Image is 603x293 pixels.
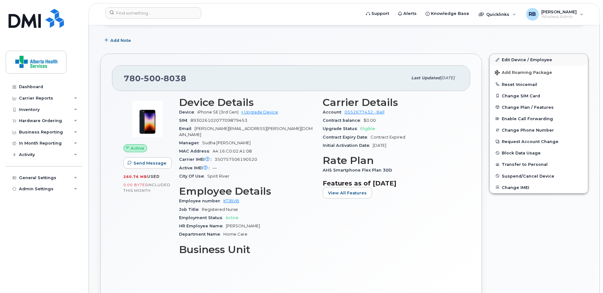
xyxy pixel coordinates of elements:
[431,10,469,17] span: Knowledge Base
[226,224,260,228] span: [PERSON_NAME]
[323,110,345,114] span: Account
[490,170,588,182] button: Suspend/Cancel Device
[541,14,577,19] span: Wireless Admin
[179,157,214,162] span: Carrier IMEI
[105,7,201,19] input: Find something...
[323,187,372,199] button: View All Features
[179,166,213,170] span: Active IMEI
[100,35,136,46] button: Add Note
[371,10,389,17] span: Support
[141,74,161,83] span: 500
[179,126,313,137] span: [PERSON_NAME][EMAIL_ADDRESS][PERSON_NAME][DOMAIN_NAME]
[323,155,459,166] h3: Rate Plan
[179,232,223,237] span: Department Name
[364,118,376,123] span: $0.00
[323,97,459,108] h3: Carrier Details
[131,145,144,151] span: Active
[213,149,252,153] span: A4:16:C0:02:A1:08
[362,7,394,20] a: Support
[490,124,588,136] button: Change Phone Number
[179,244,315,255] h3: Business Unit
[323,168,395,173] span: AHS Smartphone Flex Plan 30D
[490,159,588,170] button: Transfer to Personal
[179,186,315,197] h3: Employee Details
[123,182,171,193] span: included this month
[502,116,553,121] span: Enable Call Forwarding
[490,136,588,147] button: Request Account Change
[207,174,229,179] span: Spirit River
[202,207,238,212] span: Registered Nurse
[179,118,190,123] span: SIM
[323,118,364,123] span: Contract balance
[214,157,257,162] span: 350757506190520
[179,199,223,203] span: Employee number
[179,174,207,179] span: City Of Use
[110,37,131,43] span: Add Note
[421,7,474,20] a: Knowledge Base
[124,74,186,83] span: 780
[490,66,588,79] button: Add Roaming Package
[490,54,588,65] a: Edit Device / Employee
[490,147,588,159] button: Block Data Usage
[529,10,536,18] span: RB
[179,110,197,114] span: Device
[490,182,588,193] button: Change IMEI
[440,75,455,80] span: [DATE]
[411,75,440,80] span: Last updated
[179,126,195,131] span: Email
[394,7,421,20] a: Alerts
[502,105,554,109] span: Change Plan / Features
[213,166,217,170] span: —
[123,183,147,187] span: 0.00 Bytes
[490,79,588,90] button: Reset Voicemail
[373,143,386,148] span: [DATE]
[323,143,373,148] span: Initial Activation Date
[226,215,239,220] span: Active
[134,160,166,166] span: Send Message
[495,70,552,76] span: Add Roaming Package
[223,232,247,237] span: Home Care
[179,140,202,145] span: Manager
[360,126,375,131] span: Eligible
[128,100,166,138] img: image20231002-3703462-1angbar.jpeg
[502,173,554,178] span: Suspend/Cancel Device
[370,135,405,140] span: Contract Expired
[323,179,459,187] h3: Features as of [DATE]
[223,199,239,203] a: KTJBVB
[202,140,251,145] span: Sudha [PERSON_NAME]
[179,97,315,108] h3: Device Details
[123,157,172,169] button: Send Message
[403,10,417,17] span: Alerts
[490,113,588,124] button: Enable Call Forwarding
[179,224,226,228] span: HR Employee Name
[123,174,147,179] span: 260.76 MB
[241,110,278,114] a: + Upgrade Device
[179,207,202,212] span: Job Title
[323,126,360,131] span: Upgrade Status
[490,101,588,113] button: Change Plan / Features
[179,149,213,153] span: MAC Address
[328,190,367,196] span: View All Features
[541,9,577,14] span: [PERSON_NAME]
[323,135,370,140] span: Contract Expiry Date
[486,12,509,17] span: Quicklinks
[345,110,384,114] a: 0552677432 - Bell
[197,110,239,114] span: iPhone SE (3rd Gen)
[490,90,588,101] button: Change SIM Card
[161,74,186,83] span: 8038
[179,215,226,220] span: Employment Status
[474,8,520,21] div: Quicklinks
[147,174,160,179] span: used
[522,8,588,21] div: Ryan Ballesteros
[190,118,247,123] span: 89302610207709879453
